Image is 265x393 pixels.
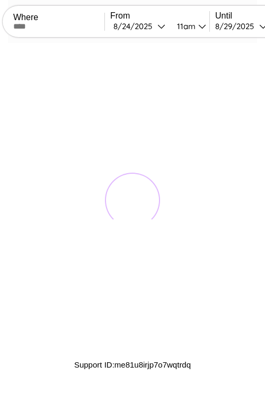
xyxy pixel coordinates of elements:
label: From [110,11,209,21]
div: 11am [172,21,198,31]
button: 8/24/2025 [110,21,169,32]
div: 8 / 24 / 2025 [113,21,157,31]
p: Support ID: me81u8irjp7o7wqtrdq [74,358,191,372]
label: Where [13,13,104,22]
button: 11am [169,21,209,32]
div: 8 / 29 / 2025 [215,21,259,31]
